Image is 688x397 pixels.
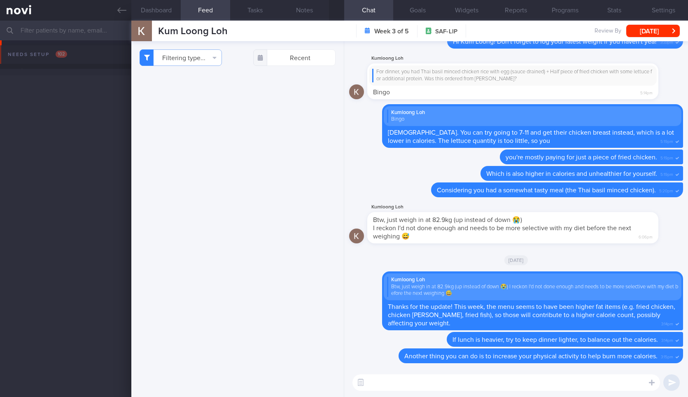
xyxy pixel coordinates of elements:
[367,54,683,63] div: Kumloong Loh
[660,153,673,161] span: 5:19pm
[373,89,390,96] span: Bingo
[404,353,658,360] span: Another thing you can do is to increase your physical activity to help burn more calories.
[660,37,673,45] span: 3:33pm
[639,232,653,240] span: 6:06pm
[453,38,657,45] span: Hi Kum Loong! Don't forget to log your latest weight if you haven't yea?
[388,304,675,327] span: Thanks for the update! This week, the menu seems to have been higher fat items (e.g. fried chicke...
[437,187,656,194] span: Considering you had a somewhat tasty meal (the Thai basil minced chicken).
[661,336,673,343] span: 3:14pm
[626,25,680,37] button: [DATE]
[660,137,673,145] span: 5:19pm
[140,49,222,66] button: Filtering type...
[435,28,457,36] span: SAF-LIP
[158,26,228,36] span: Kum Loong Loh
[504,255,528,265] span: [DATE]
[640,88,653,96] span: 5:14pm
[506,154,657,161] span: you're mostly paying for just a piece of fried chicken.
[660,170,673,177] span: 5:19pm
[387,284,678,297] div: Btw, just weigh in at 82.9kg (up instead of down 😭) I reckon I'd not done enough and needs to be ...
[56,51,67,58] span: 102
[659,186,673,194] span: 5:20pm
[373,217,522,223] span: Btw, just weigh in at 82.9kg (up instead of down 😭)
[387,277,678,283] div: Kumloong Loh
[595,28,621,35] span: Review By
[452,336,658,343] span: If lunch is heavier, try to keep dinner lighter, to balance out the calories.
[387,116,678,123] div: Bingo
[372,69,653,82] div: For dinner, you had Thai basil minced chicken rice with egg (sauce drained) + Half piece of fried...
[373,225,631,240] span: I reckon I'd not done enough and needs to be more selective with my diet before the next weighing 😅
[6,49,69,60] div: Needs setup
[486,170,657,177] span: Which is also higher in calories and unhealthier for yourself.
[387,110,678,116] div: Kumloong Loh
[661,319,673,327] span: 3:14pm
[367,202,683,212] div: Kumloong Loh
[388,129,674,144] span: [DEMOGRAPHIC_DATA]. You can try going to 7-11 and get their chicken breast instead, which is a lo...
[374,27,409,35] strong: Week 3 of 5
[661,352,673,360] span: 3:15pm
